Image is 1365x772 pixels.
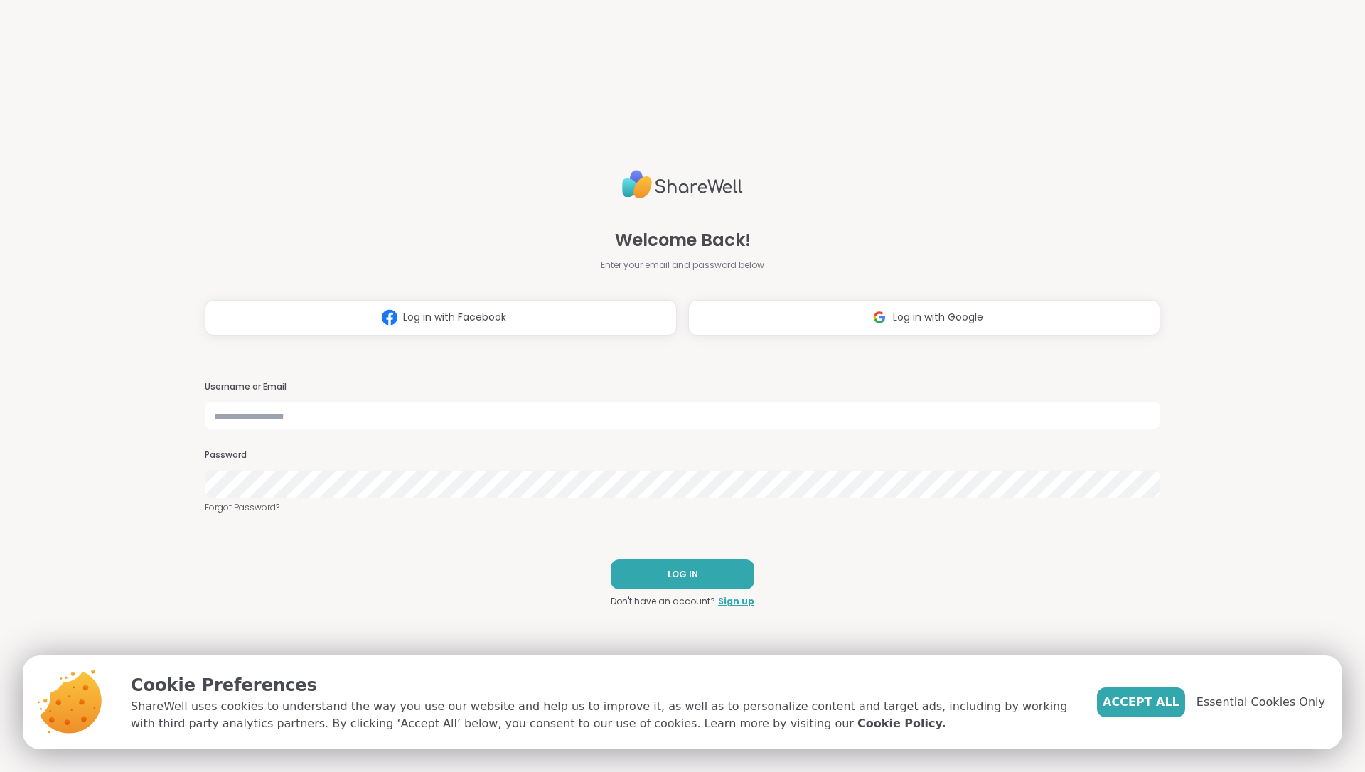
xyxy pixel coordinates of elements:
[376,304,403,331] img: ShareWell Logomark
[866,304,893,331] img: ShareWell Logomark
[615,227,751,253] span: Welcome Back!
[205,501,1160,514] a: Forgot Password?
[611,559,754,589] button: LOG IN
[205,300,677,336] button: Log in with Facebook
[718,595,754,608] a: Sign up
[205,381,1160,393] h3: Username or Email
[1197,694,1325,711] span: Essential Cookies Only
[205,449,1160,461] h3: Password
[622,164,743,205] img: ShareWell Logo
[601,259,764,272] span: Enter your email and password below
[1103,694,1179,711] span: Accept All
[893,310,983,325] span: Log in with Google
[131,672,1074,698] p: Cookie Preferences
[131,698,1074,732] p: ShareWell uses cookies to understand the way you use our website and help us to improve it, as we...
[857,715,946,732] a: Cookie Policy.
[403,310,506,325] span: Log in with Facebook
[611,595,715,608] span: Don't have an account?
[688,300,1160,336] button: Log in with Google
[1097,687,1185,717] button: Accept All
[668,568,698,581] span: LOG IN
